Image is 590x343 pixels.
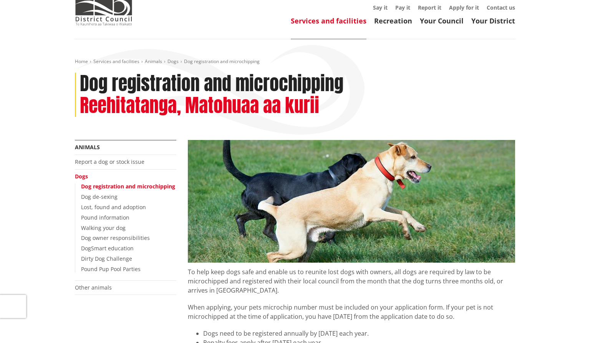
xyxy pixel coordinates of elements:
h1: Dog registration and microchipping [80,73,343,95]
a: Animals [145,58,162,65]
a: Pound information [81,214,129,221]
h2: Reehitatanga, Matohuaa aa kurii [80,95,319,117]
a: Other animals [75,284,112,291]
a: Apply for it [449,4,479,11]
a: Services and facilities [291,16,366,25]
img: Register your dog [188,140,515,263]
p: To help keep dogs safe and enable us to reunite lost dogs with owners, all dogs are required by l... [188,263,515,295]
a: Pound Pup Pool Parties [81,265,141,273]
a: Dogs [167,58,179,65]
a: Report it [418,4,441,11]
a: Dog de-sexing [81,193,118,200]
p: When applying, your pets microchip number must be included on your application form. If your pet ... [188,303,515,321]
iframe: Messenger Launcher [555,311,582,338]
a: Your District [471,16,515,25]
a: Your Council [420,16,464,25]
a: Walking your dog [81,224,126,231]
a: Lost, found and adoption [81,203,146,211]
a: Home [75,58,88,65]
a: DogSmart education [81,245,134,252]
a: Dog registration and microchipping [81,183,175,190]
a: Report a dog or stock issue [75,158,144,165]
li: Dogs need to be registered annually by [DATE] each year. [203,329,515,338]
a: Dog owner responsibilities [81,234,150,241]
a: Animals [75,143,100,151]
a: Contact us [487,4,515,11]
span: Dog registration and microchipping [184,58,260,65]
a: Dogs [75,173,88,180]
a: Pay it [395,4,410,11]
nav: breadcrumb [75,58,515,65]
a: Say it [373,4,388,11]
a: Services and facilities [93,58,139,65]
a: Recreation [374,16,412,25]
a: Dirty Dog Challenge [81,255,132,262]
